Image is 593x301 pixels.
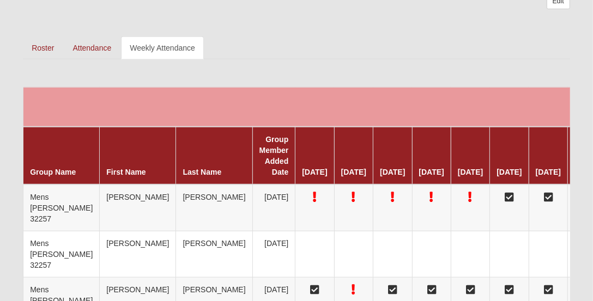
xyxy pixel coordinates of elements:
a: Attendance [64,36,120,59]
a: Weekly Attendance [121,36,204,59]
a: Roster [23,36,63,59]
a: [DATE] [458,168,483,176]
a: Group Member Added Date [259,135,289,176]
a: [DATE] [341,168,366,176]
a: [DATE] [419,168,444,176]
a: First Name [106,168,146,176]
a: [DATE] [302,168,327,176]
a: [DATE] [380,168,405,176]
a: [DATE] [536,168,561,176]
a: [DATE] [497,168,522,176]
td: [PERSON_NAME] [176,231,252,278]
td: [DATE] [252,231,295,278]
a: Group Name [30,168,76,176]
a: Last Name [183,168,221,176]
td: [PERSON_NAME] [100,231,176,278]
td: [PERSON_NAME] [176,185,252,231]
td: Mens [PERSON_NAME] 32257 [23,231,100,278]
td: [PERSON_NAME] [100,185,176,231]
td: Mens [PERSON_NAME] 32257 [23,185,100,231]
td: [DATE] [252,185,295,231]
